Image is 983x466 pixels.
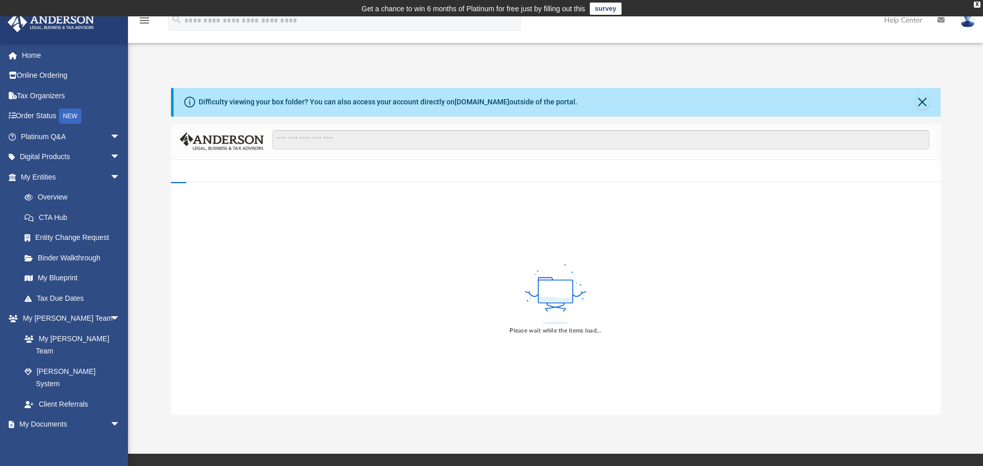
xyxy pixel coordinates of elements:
[7,167,136,187] a: My Entitiesarrow_drop_down
[915,95,930,109] button: Close
[974,2,980,8] div: close
[455,98,509,106] a: [DOMAIN_NAME]
[7,414,131,435] a: My Documentsarrow_drop_down
[110,167,131,188] span: arrow_drop_down
[14,228,136,248] a: Entity Change Request
[272,130,929,149] input: Search files and folders
[14,288,136,308] a: Tax Due Dates
[7,147,136,167] a: Digital Productsarrow_drop_down
[590,3,622,15] a: survey
[14,207,136,228] a: CTA Hub
[138,19,151,27] a: menu
[5,12,97,32] img: Anderson Advisors Platinum Portal
[7,308,131,329] a: My [PERSON_NAME] Teamarrow_drop_down
[199,97,578,107] div: Difficulty viewing your box folder? You can also access your account directly on outside of the p...
[7,126,136,147] a: Platinum Q&Aarrow_drop_down
[110,126,131,147] span: arrow_drop_down
[14,248,136,268] a: Binder Walkthrough
[14,361,131,394] a: [PERSON_NAME] System
[509,326,601,336] div: Please wait while the items load...
[361,3,585,15] div: Get a chance to win 6 months of Platinum for free just by filling out this
[110,414,131,435] span: arrow_drop_down
[14,187,136,208] a: Overview
[110,147,131,168] span: arrow_drop_down
[7,106,136,127] a: Order StatusNEW
[171,14,182,25] i: search
[110,308,131,329] span: arrow_drop_down
[7,85,136,106] a: Tax Organizers
[14,268,131,289] a: My Blueprint
[7,45,136,65] a: Home
[59,108,81,124] div: NEW
[960,13,975,28] img: User Pic
[14,328,125,361] a: My [PERSON_NAME] Team
[7,65,136,86] a: Online Ordering
[138,14,151,27] i: menu
[14,394,131,414] a: Client Referrals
